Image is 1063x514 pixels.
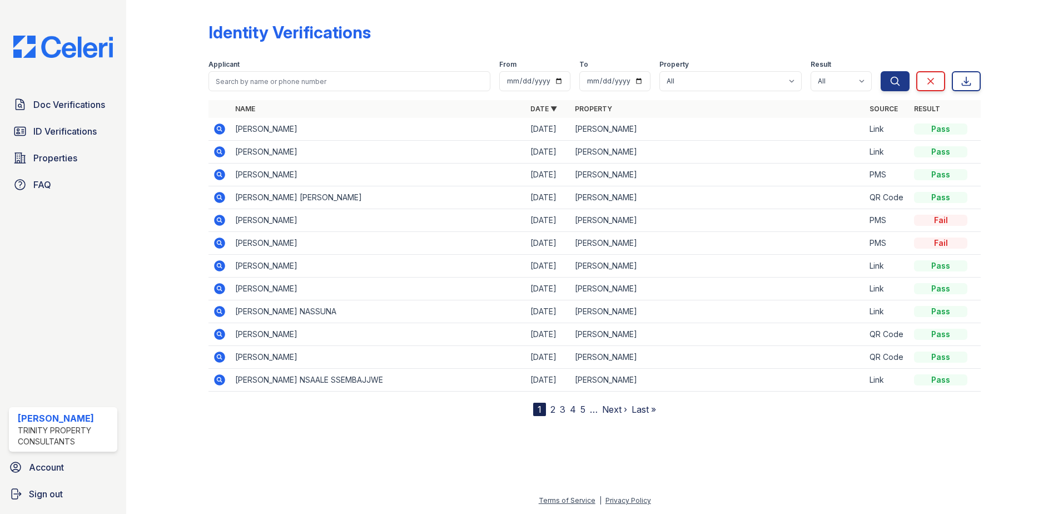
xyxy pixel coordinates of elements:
[29,461,64,474] span: Account
[208,71,490,91] input: Search by name or phone number
[4,36,122,58] img: CE_Logo_Blue-a8612792a0a2168367f1c8372b55b34899dd931a85d93a1a3d3e32e68fde9ad4.png
[231,346,526,369] td: [PERSON_NAME]
[914,374,967,385] div: Pass
[231,118,526,141] td: [PERSON_NAME]
[4,456,122,478] a: Account
[570,186,866,209] td: [PERSON_NAME]
[9,174,117,196] a: FAQ
[231,278,526,300] td: [PERSON_NAME]
[580,404,585,415] a: 5
[33,178,51,191] span: FAQ
[9,147,117,169] a: Properties
[530,105,557,113] a: Date ▼
[914,283,967,294] div: Pass
[9,93,117,116] a: Doc Verifications
[208,22,371,42] div: Identity Verifications
[865,232,910,255] td: PMS
[865,164,910,186] td: PMS
[914,329,967,340] div: Pass
[33,125,97,138] span: ID Verifications
[865,209,910,232] td: PMS
[865,255,910,278] td: Link
[18,412,113,425] div: [PERSON_NAME]
[4,483,122,505] a: Sign out
[1016,469,1052,503] iframe: chat widget
[560,404,565,415] a: 3
[865,300,910,323] td: Link
[550,404,555,415] a: 2
[865,369,910,392] td: Link
[914,169,967,180] div: Pass
[865,141,910,164] td: Link
[914,192,967,203] div: Pass
[235,105,255,113] a: Name
[533,403,546,416] div: 1
[914,352,967,363] div: Pass
[499,60,516,69] label: From
[9,120,117,142] a: ID Verifications
[914,146,967,157] div: Pass
[526,369,570,392] td: [DATE]
[231,300,526,323] td: [PERSON_NAME] NASSUNA
[914,260,967,271] div: Pass
[231,323,526,346] td: [PERSON_NAME]
[575,105,612,113] a: Property
[570,118,866,141] td: [PERSON_NAME]
[570,164,866,186] td: [PERSON_NAME]
[570,255,866,278] td: [PERSON_NAME]
[605,496,651,505] a: Privacy Policy
[526,300,570,323] td: [DATE]
[33,98,105,111] span: Doc Verifications
[231,255,526,278] td: [PERSON_NAME]
[811,60,831,69] label: Result
[914,105,940,113] a: Result
[865,186,910,209] td: QR Code
[870,105,898,113] a: Source
[865,346,910,369] td: QR Code
[539,496,595,505] a: Terms of Service
[526,323,570,346] td: [DATE]
[579,60,588,69] label: To
[914,123,967,135] div: Pass
[526,255,570,278] td: [DATE]
[570,278,866,300] td: [PERSON_NAME]
[570,369,866,392] td: [PERSON_NAME]
[590,403,598,416] span: …
[659,60,689,69] label: Property
[570,346,866,369] td: [PERSON_NAME]
[231,141,526,164] td: [PERSON_NAME]
[570,232,866,255] td: [PERSON_NAME]
[526,141,570,164] td: [DATE]
[231,164,526,186] td: [PERSON_NAME]
[18,425,113,447] div: Trinity Property Consultants
[526,209,570,232] td: [DATE]
[526,164,570,186] td: [DATE]
[570,323,866,346] td: [PERSON_NAME]
[526,118,570,141] td: [DATE]
[599,496,602,505] div: |
[208,60,240,69] label: Applicant
[231,369,526,392] td: [PERSON_NAME] NSAALE SSEMBAJJWE
[865,118,910,141] td: Link
[865,278,910,300] td: Link
[570,404,576,415] a: 4
[570,300,866,323] td: [PERSON_NAME]
[526,186,570,209] td: [DATE]
[33,151,77,165] span: Properties
[231,232,526,255] td: [PERSON_NAME]
[632,404,656,415] a: Last »
[914,306,967,317] div: Pass
[29,487,63,501] span: Sign out
[602,404,627,415] a: Next ›
[570,209,866,232] td: [PERSON_NAME]
[865,323,910,346] td: QR Code
[231,186,526,209] td: [PERSON_NAME] [PERSON_NAME]
[526,346,570,369] td: [DATE]
[914,215,967,226] div: Fail
[570,141,866,164] td: [PERSON_NAME]
[231,209,526,232] td: [PERSON_NAME]
[526,278,570,300] td: [DATE]
[914,238,967,249] div: Fail
[526,232,570,255] td: [DATE]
